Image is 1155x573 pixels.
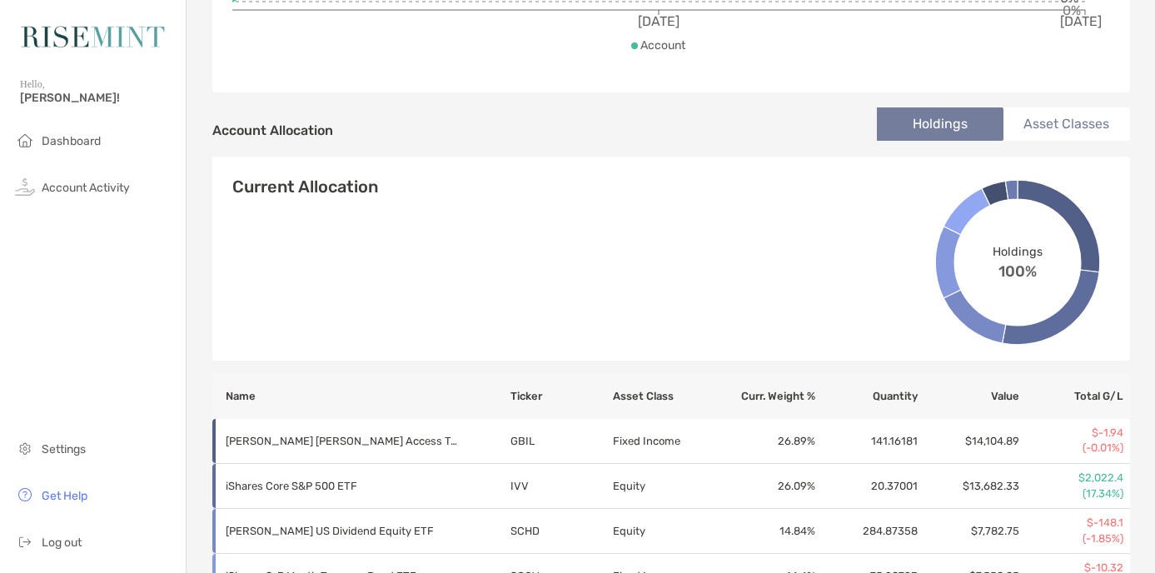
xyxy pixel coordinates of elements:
[42,181,130,195] span: Account Activity
[1021,471,1123,486] p: $2,022.4
[816,419,919,464] td: 141.16181
[714,419,816,464] td: 26.89 %
[612,509,714,554] td: Equity
[919,374,1021,419] th: Value
[1021,486,1123,501] p: (17.34%)
[998,258,1037,280] span: 100%
[20,91,176,105] span: [PERSON_NAME]!
[993,244,1042,258] span: Holdings
[1020,374,1129,419] th: Total G/L
[640,35,685,56] p: Account
[877,107,1003,141] li: Holdings
[15,485,35,505] img: get-help icon
[1021,441,1123,456] p: (-0.01%)
[212,374,510,419] th: Name
[510,419,612,464] td: GBIL
[232,177,378,197] h4: Current Allocation
[612,419,714,464] td: Fixed Income
[919,464,1021,509] td: $13,682.33
[714,509,816,554] td: 14.84 %
[15,177,35,197] img: activity icon
[42,489,87,503] span: Get Help
[1003,107,1130,141] li: Asset Classes
[816,374,919,419] th: Quantity
[816,509,919,554] td: 284.87358
[226,431,459,451] p: Goldman Sachs Access Treasury 0-1 Year ETF
[42,442,86,456] span: Settings
[1060,13,1102,29] tspan: [DATE]
[612,374,714,419] th: Asset Class
[612,464,714,509] td: Equity
[919,509,1021,554] td: $7,782.75
[714,464,816,509] td: 26.09 %
[15,130,35,150] img: household icon
[226,521,459,541] p: Schwab US Dividend Equity ETF
[15,531,35,551] img: logout icon
[638,13,680,29] tspan: [DATE]
[816,464,919,509] td: 20.37001
[15,438,35,458] img: settings icon
[1063,2,1081,18] tspan: 0%
[42,536,82,550] span: Log out
[20,7,166,67] img: Zoe Logo
[510,509,612,554] td: SCHD
[212,122,333,138] h4: Account Allocation
[919,419,1021,464] td: $14,104.89
[1021,516,1123,531] p: $-148.1
[226,476,459,496] p: iShares Core S&P 500 ETF
[1021,426,1123,441] p: $-1.94
[42,134,101,148] span: Dashboard
[714,374,816,419] th: Curr. Weight %
[1021,531,1123,546] p: (-1.85%)
[510,374,612,419] th: Ticker
[510,464,612,509] td: IVV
